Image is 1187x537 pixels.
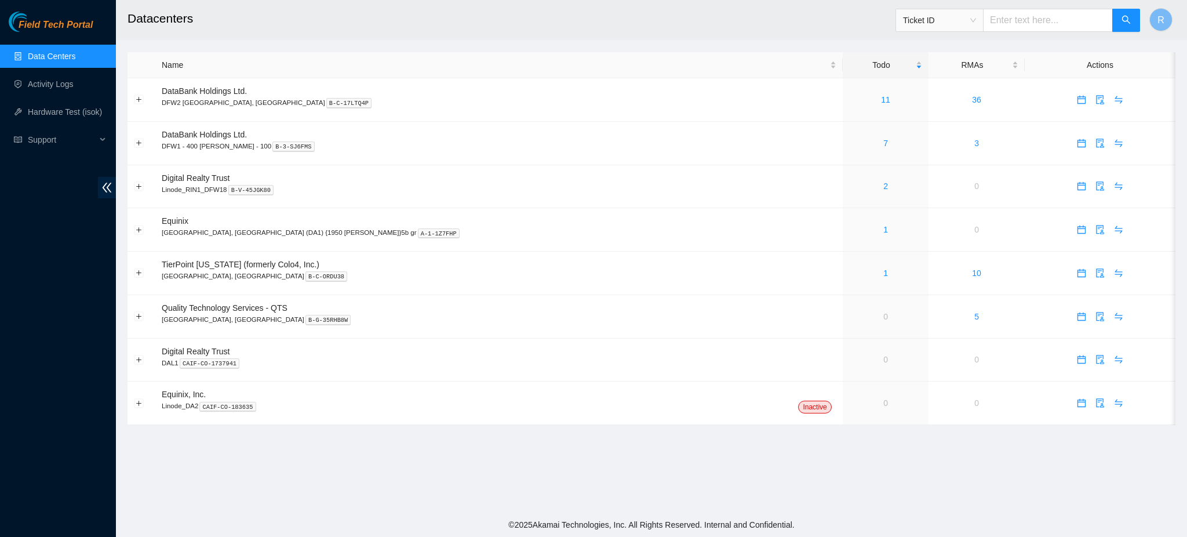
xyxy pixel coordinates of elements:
[1091,225,1109,234] a: audit
[1110,139,1127,148] span: swap
[1072,95,1091,104] a: calendar
[1073,355,1090,364] span: calendar
[326,98,372,108] kbd: B-C-17LTQ4P
[19,20,93,31] span: Field Tech Portal
[180,358,239,369] kbd: CAIF-CO-1737941
[1072,134,1091,153] button: calendar
[162,314,836,325] p: [GEOGRAPHIC_DATA], [GEOGRAPHIC_DATA]
[1072,182,1091,191] a: calendar
[1072,268,1091,278] a: calendar
[1110,312,1127,321] span: swap
[1109,134,1128,153] button: swap
[883,312,888,321] a: 0
[1091,134,1109,153] button: audit
[1073,312,1090,321] span: calendar
[974,182,979,191] a: 0
[1091,268,1109,278] a: audit
[1109,182,1128,191] a: swap
[1072,90,1091,109] button: calendar
[1072,177,1091,195] button: calendar
[798,401,831,413] span: Inactive
[162,347,230,356] span: Digital Realty Trust
[1110,398,1127,408] span: swap
[1091,398,1109,408] a: audit
[28,128,96,151] span: Support
[1109,220,1128,239] button: swap
[28,79,74,89] a: Activity Logs
[228,185,274,195] kbd: B-V-45JGK80
[162,184,836,195] p: Linode_RIN1_DFW18
[1122,15,1131,26] span: search
[1110,182,1127,191] span: swap
[1109,394,1128,412] button: swap
[974,139,979,148] a: 3
[1109,225,1128,234] a: swap
[974,312,979,321] a: 5
[1110,95,1127,104] span: swap
[974,225,979,234] a: 0
[418,228,460,239] kbd: A-1-1Z7FHP
[1073,182,1090,191] span: calendar
[134,268,144,278] button: Expand row
[134,182,144,191] button: Expand row
[305,315,351,325] kbd: B-G-35RHB8W
[1072,264,1091,282] button: calendar
[134,355,144,364] button: Expand row
[162,271,836,281] p: [GEOGRAPHIC_DATA], [GEOGRAPHIC_DATA]
[1072,355,1091,364] a: calendar
[162,401,836,411] p: Linode_DA2
[1109,90,1128,109] button: swap
[9,21,93,36] a: Akamai TechnologiesField Tech Portal
[1072,220,1091,239] button: calendar
[1073,139,1090,148] span: calendar
[134,312,144,321] button: Expand row
[1091,182,1109,191] a: audit
[972,95,981,104] a: 36
[1109,355,1128,364] a: swap
[1072,139,1091,148] a: calendar
[162,358,836,368] p: DAL1
[98,177,116,198] span: double-left
[1025,52,1175,78] th: Actions
[1091,220,1109,239] button: audit
[1091,350,1109,369] button: audit
[1109,264,1128,282] button: swap
[162,173,230,183] span: Digital Realty Trust
[134,398,144,408] button: Expand row
[1091,312,1109,321] a: audit
[1072,350,1091,369] button: calendar
[134,95,144,104] button: Expand row
[1091,264,1109,282] button: audit
[883,225,888,234] a: 1
[162,303,287,313] span: Quality Technology Services - QTS
[162,97,836,108] p: DFW2 [GEOGRAPHIC_DATA], [GEOGRAPHIC_DATA]
[1072,394,1091,412] button: calendar
[1091,355,1109,364] a: audit
[305,271,347,282] kbd: B-C-ORDU38
[116,513,1187,537] footer: © 2025 Akamai Technologies, Inc. All Rights Reserved. Internal and Confidential.
[162,86,247,96] span: DataBank Holdings Ltd.
[1109,307,1128,326] button: swap
[1091,139,1109,148] a: audit
[1091,307,1109,326] button: audit
[883,139,888,148] a: 7
[974,398,979,408] a: 0
[1110,225,1127,234] span: swap
[1110,268,1127,278] span: swap
[9,12,59,32] img: Akamai Technologies
[1110,355,1127,364] span: swap
[199,402,256,412] kbd: CAIF-CO-183635
[1157,13,1164,27] span: R
[162,130,247,139] span: DataBank Holdings Ltd.
[883,398,888,408] a: 0
[883,182,888,191] a: 2
[1073,398,1090,408] span: calendar
[1091,177,1109,195] button: audit
[14,136,22,144] span: read
[983,9,1113,32] input: Enter text here...
[1072,398,1091,408] a: calendar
